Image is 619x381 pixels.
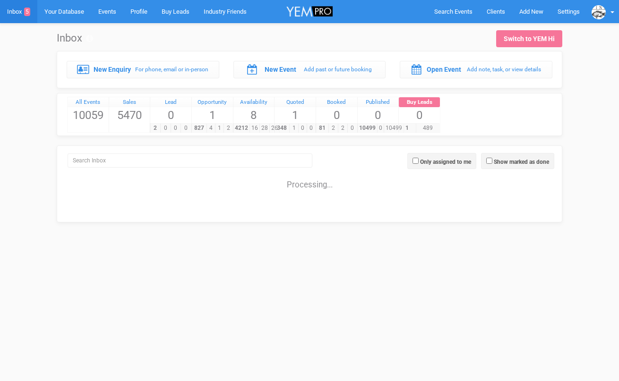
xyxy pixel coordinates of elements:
[400,61,552,78] a: Open Event Add note, task, or view details
[60,170,559,189] div: Processing...
[384,124,404,133] span: 10499
[181,124,191,133] span: 0
[398,124,416,133] span: 1
[304,66,372,73] small: Add past or future booking
[358,107,399,123] span: 0
[416,124,440,133] span: 489
[233,124,250,133] span: 4212
[269,124,280,133] span: 26
[259,124,270,133] span: 28
[274,124,290,133] span: 348
[215,124,224,133] span: 1
[94,65,131,74] label: New Enquiry
[328,124,338,133] span: 2
[289,124,298,133] span: 1
[504,34,555,43] div: Switch to YEM Hi
[150,124,161,133] span: 2
[206,124,215,133] span: 4
[192,97,233,108] a: Opportunity
[265,65,296,74] label: New Event
[160,124,171,133] span: 0
[24,8,30,16] span: 5
[275,97,316,108] a: Quoted
[249,124,260,133] span: 16
[109,107,150,123] span: 5470
[233,107,275,123] span: 8
[191,124,207,133] span: 827
[150,107,191,123] span: 0
[275,107,316,123] span: 1
[68,153,312,168] input: Search Inbox
[496,30,562,47] a: Switch to YEM Hi
[316,107,357,123] span: 0
[399,107,440,123] span: 0
[357,124,378,133] span: 10499
[298,124,307,133] span: 0
[358,97,399,108] a: Published
[427,65,461,74] label: Open Event
[420,158,471,166] label: Only assigned to me
[135,66,208,73] small: For phone, email or in-person
[338,124,348,133] span: 2
[68,97,109,108] a: All Events
[377,124,384,133] span: 0
[109,97,150,108] a: Sales
[592,5,606,19] img: data
[494,158,549,166] label: Show marked as done
[399,97,440,108] a: Buy Leads
[519,8,543,15] span: Add New
[316,124,329,133] span: 81
[347,124,357,133] span: 0
[171,124,181,133] span: 0
[467,66,541,73] small: Add note, task, or view details
[57,33,93,44] h1: Inbox
[68,107,109,123] span: 10059
[233,97,275,108] a: Availability
[434,8,473,15] span: Search Events
[150,97,191,108] a: Lead
[233,61,386,78] a: New Event Add past or future booking
[307,124,316,133] span: 0
[316,97,357,108] a: Booked
[487,8,505,15] span: Clients
[67,61,219,78] a: New Enquiry For phone, email or in-person
[192,107,233,123] span: 1
[224,124,232,133] span: 2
